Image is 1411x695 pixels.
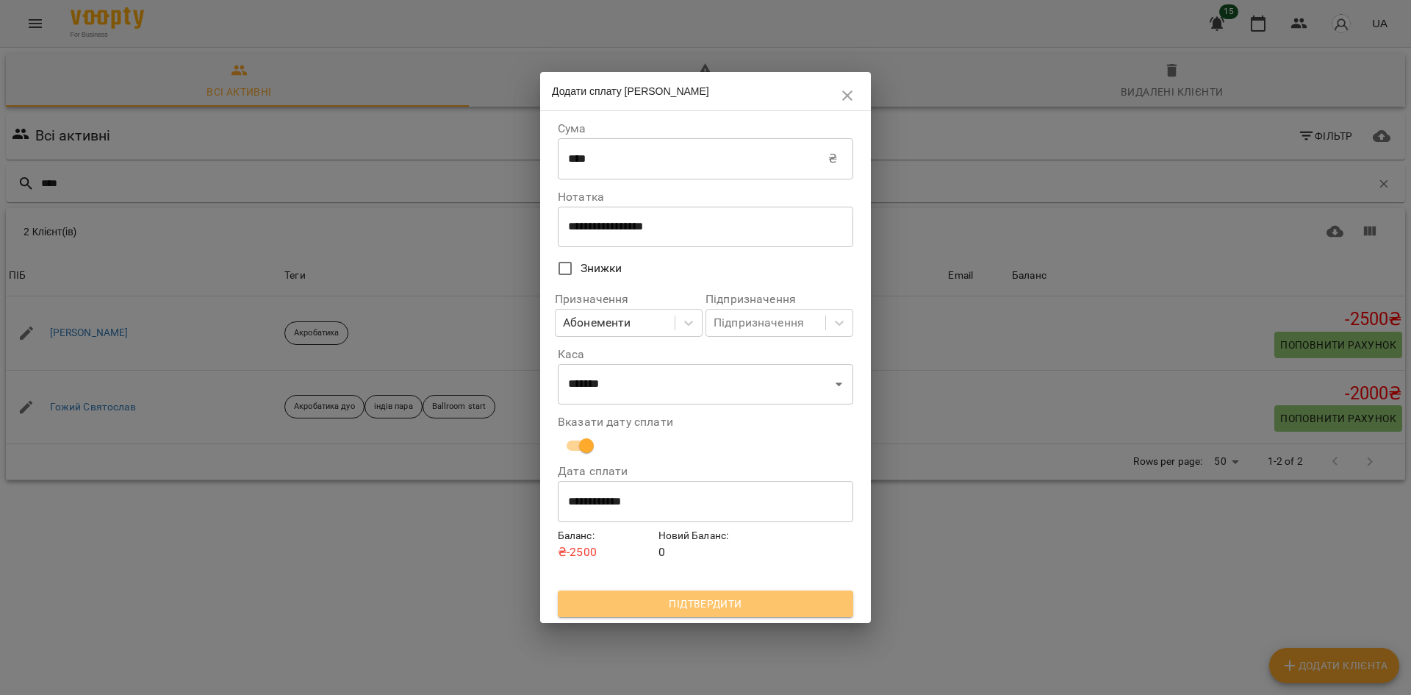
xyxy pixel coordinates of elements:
[558,191,853,203] label: Нотатка
[555,293,703,305] label: Призначення
[558,543,653,561] p: ₴ -2500
[570,595,841,613] span: Підтвердити
[558,466,853,477] label: Дата сплати
[558,591,853,617] button: Підтвердити
[563,314,631,332] div: Абонементи
[552,85,709,97] span: Додати сплату [PERSON_NAME]
[558,416,853,428] label: Вказати дату сплати
[558,123,853,135] label: Сума
[558,528,653,544] h6: Баланс :
[581,260,622,277] span: Знижки
[828,150,837,168] p: ₴
[658,528,753,544] h6: Новий Баланс :
[705,293,853,305] label: Підпризначення
[714,314,804,332] div: Підпризначення
[656,525,756,564] div: 0
[558,349,853,360] label: Каса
